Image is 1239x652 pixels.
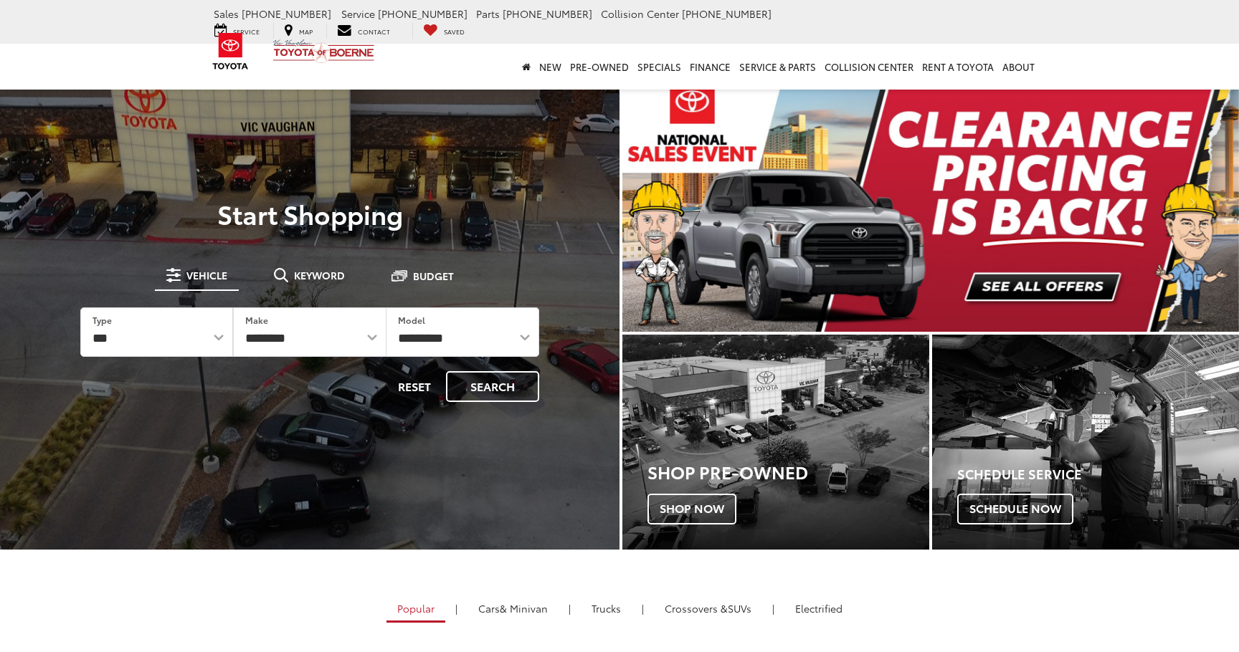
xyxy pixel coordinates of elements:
span: Service [341,6,375,21]
span: Sales [214,6,239,21]
span: Keyword [294,270,345,280]
span: [PHONE_NUMBER] [378,6,467,21]
span: Crossovers & [665,601,728,615]
a: Finance [685,44,735,90]
li: | [769,601,778,615]
a: Rent a Toyota [918,44,998,90]
span: Contact [358,27,390,36]
label: Make [245,314,268,326]
span: Budget [413,271,454,281]
div: carousel slide number 1 of 2 [622,72,1239,332]
a: My Saved Vehicles [412,23,475,39]
span: & Minivan [500,601,548,615]
a: Service [204,23,270,39]
a: Electrified [784,596,853,620]
span: Parts [476,6,500,21]
a: Schedule Service Schedule Now [932,335,1239,550]
span: Shop Now [647,494,736,524]
a: Shop Pre-Owned Shop Now [622,335,929,550]
span: Map [299,27,313,36]
button: Click to view next picture. [1147,100,1239,303]
h3: Shop Pre-Owned [647,462,929,481]
span: Schedule Now [957,494,1073,524]
li: | [638,601,647,615]
a: Service & Parts: Opens in a new tab [735,44,820,90]
h4: Schedule Service [957,467,1239,481]
span: Service [233,27,260,36]
span: Saved [444,27,465,36]
button: Reset [386,371,443,402]
li: | [565,601,574,615]
label: Type [92,314,112,326]
section: Carousel section with vehicle pictures - may contain disclaimers. [622,72,1239,332]
a: Specials [633,44,685,90]
a: Contact [326,23,401,39]
a: Cars [467,596,559,620]
label: Model [398,314,425,326]
a: Popular [386,596,445,623]
a: New [535,44,566,90]
a: Collision Center [820,44,918,90]
span: Vehicle [186,270,227,280]
div: Toyota [932,335,1239,550]
img: Toyota [204,28,257,75]
a: Home [518,44,535,90]
span: Collision Center [601,6,679,21]
a: SUVs [654,596,762,620]
span: [PHONE_NUMBER] [242,6,331,21]
button: Search [446,371,539,402]
img: Clearance Pricing Is Back [622,72,1239,332]
a: About [998,44,1039,90]
li: | [452,601,461,615]
a: Map [273,23,323,39]
span: [PHONE_NUMBER] [682,6,772,21]
p: Start Shopping [60,199,559,228]
span: [PHONE_NUMBER] [503,6,592,21]
img: Vic Vaughan Toyota of Boerne [272,39,375,64]
a: Pre-Owned [566,44,633,90]
button: Click to view previous picture. [622,100,715,303]
div: Toyota [622,335,929,550]
a: Trucks [581,596,632,620]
